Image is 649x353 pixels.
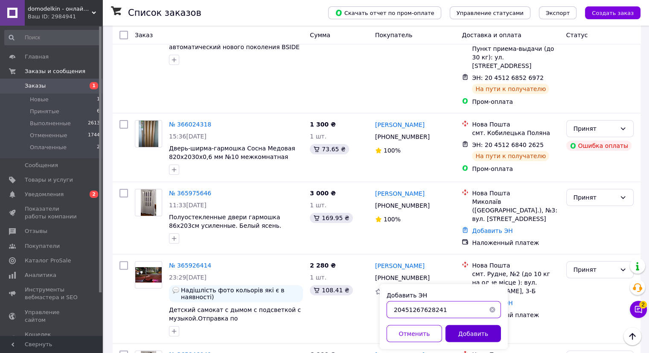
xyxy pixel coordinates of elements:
[472,141,544,148] span: ЭН: 20 4512 6840 2625
[310,190,336,197] span: 3 000 ₴
[472,120,559,129] div: Нова Пошта
[373,200,431,212] div: [PHONE_NUMBER]
[169,190,211,197] a: № 365975646
[30,96,49,103] span: Новые
[88,120,100,127] span: 2613
[25,309,79,324] span: Управление сайтом
[25,286,79,301] span: Инструменты вебмастера и SEO
[472,189,559,197] div: Нова Пошта
[457,10,524,16] span: Управление статусами
[4,30,101,45] input: Поиск
[169,145,295,169] a: Дверь-ширма-гармошка Сосна Медовая 820х2030х0,6 мм №10 межкомнатная пластиковая глухая
[472,165,559,173] div: Пром-оплата
[25,68,85,75] span: Заказы и сообщения
[135,32,153,38] span: Заказ
[25,82,46,90] span: Заказы
[623,327,641,345] button: Наверх
[135,189,162,216] a: Фото товару
[28,13,102,21] div: Ваш ID: 2984941
[25,176,73,184] span: Товары и услуги
[90,191,98,198] span: 2
[546,10,570,16] span: Экспорт
[310,121,336,128] span: 1 300 ₴
[387,325,442,342] button: Отменить
[373,131,431,143] div: [PHONE_NUMBER]
[25,331,79,346] span: Кошелек компании
[139,121,159,147] img: Фото товару
[310,32,330,38] span: Сумма
[30,144,67,151] span: Оплаченные
[30,132,67,139] span: Отмененные
[169,274,207,281] span: 23:29[DATE]
[25,242,60,250] span: Покупатели
[573,124,616,133] div: Принят
[97,144,100,151] span: 2
[141,189,156,216] img: Фото товару
[25,162,58,169] span: Сообщения
[375,121,425,129] a: [PERSON_NAME]
[169,133,207,140] span: 15:36[DATE]
[387,291,427,298] label: Добавить ЭН
[310,213,352,223] div: 169.95 ₴
[169,202,207,209] span: 11:33[DATE]
[88,132,100,139] span: 1744
[335,9,434,17] span: Скачать отчет по пром-оплате
[462,32,521,38] span: Доставка и оплата
[373,272,431,284] div: [PHONE_NUMBER]
[310,285,352,295] div: 108.41 ₴
[630,301,647,318] button: Чат с покупателем2
[28,5,92,13] span: domodelkin - онлайн маркет товаров для дому
[25,227,47,235] span: Отзывы
[375,262,425,270] a: [PERSON_NAME]
[450,6,530,19] button: Управление статусами
[169,306,301,330] a: Детский самокат с дымом с подсветкой с музыкой.Отправка по [GEOGRAPHIC_DATA].
[30,108,59,115] span: Принятые
[128,8,201,18] h1: Список заказов
[169,262,211,269] a: № 365926414
[472,227,512,234] a: Добавить ЭН
[169,121,211,128] a: № 366024318
[97,96,100,103] span: 1
[310,144,349,154] div: 73.65 ₴
[484,301,501,318] button: Очистить
[384,147,401,154] span: 100%
[169,214,281,238] a: Полуостекленные двери гармошка 86x203см усиленные. Белый ясень. Доставка
[310,262,336,269] span: 2 280 ₴
[135,267,162,283] img: Фото товару
[472,151,549,161] div: На пути к получателю
[576,9,640,16] a: Создать заказ
[573,193,616,202] div: Принят
[639,301,647,309] span: 2
[25,271,56,279] span: Аналитика
[375,32,413,38] span: Покупатель
[25,257,71,265] span: Каталог ProSale
[310,274,326,281] span: 1 шт.
[472,19,559,70] div: с. [GEOGRAPHIC_DATA] ([GEOGRAPHIC_DATA], [GEOGRAPHIC_DATA].), Пункт приема-выдачи (до 30 кг): ул....
[25,53,49,61] span: Главная
[472,311,559,319] div: Наложенный платеж
[25,191,64,198] span: Уведомления
[135,261,162,288] a: Фото товару
[472,197,559,223] div: Миколаїв ([GEOGRAPHIC_DATA].), №3: вул. [STREET_ADDRESS]
[472,238,559,247] div: Наложенный платеж
[573,265,616,274] div: Принят
[585,6,640,19] button: Создать заказ
[472,84,549,94] div: На пути к получателю
[472,129,559,137] div: смт. Кобилецька Поляна
[135,120,162,147] a: Фото товару
[328,6,441,19] button: Скачать отчет по пром-оплате
[30,120,71,127] span: Выполненные
[97,108,100,115] span: 6
[472,97,559,106] div: Пром-оплата
[172,287,179,294] img: :speech_balloon:
[90,82,98,89] span: 1
[472,261,559,270] div: Нова Пошта
[445,325,501,342] button: Добавить
[592,10,634,16] span: Создать заказ
[310,133,326,140] span: 1 шт.
[384,216,401,223] span: 100%
[25,205,79,221] span: Показатели работы компании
